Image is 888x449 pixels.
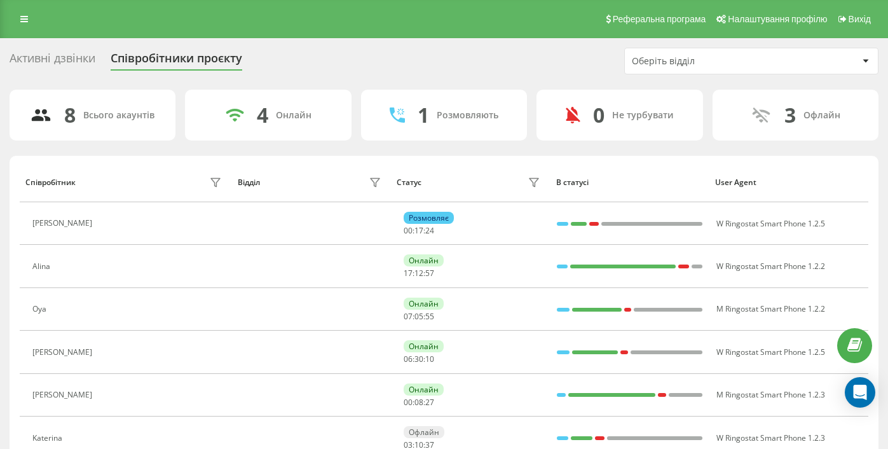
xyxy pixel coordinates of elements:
div: Katerina [32,434,65,443]
div: Онлайн [404,383,444,396]
div: 0 [593,103,605,127]
div: 8 [64,103,76,127]
span: Вихід [849,14,871,24]
span: M Ringostat Smart Phone 1.2.2 [716,303,825,314]
span: W Ringostat Smart Phone 1.2.5 [716,218,825,229]
div: Не турбувати [612,110,674,121]
div: Офлайн [803,110,840,121]
span: 24 [425,225,434,236]
span: 17 [404,268,413,279]
div: Співробітник [25,178,76,187]
span: M Ringostat Smart Phone 1.2.3 [716,389,825,400]
div: Oya [32,305,50,314]
div: Open Intercom Messenger [845,377,875,408]
div: : : [404,312,434,321]
span: W Ringostat Smart Phone 1.2.2 [716,261,825,272]
div: [PERSON_NAME] [32,219,95,228]
div: : : [404,269,434,278]
span: Налаштування профілю [728,14,827,24]
span: 08 [414,397,423,408]
div: Співробітники проєкту [111,52,242,71]
div: Розмовляє [404,212,454,224]
span: 00 [404,397,413,408]
span: Реферальна програма [613,14,706,24]
div: Відділ [238,178,260,187]
span: 10 [425,354,434,364]
div: 3 [784,103,796,127]
div: : : [404,398,434,407]
span: 30 [414,354,423,364]
div: Онлайн [404,298,444,310]
span: 05 [414,311,423,322]
div: Статус [397,178,421,187]
div: Активні дзвінки [10,52,95,71]
span: 55 [425,311,434,322]
div: Розмовляють [437,110,498,121]
div: Офлайн [404,426,444,438]
div: : : [404,355,434,364]
span: 17 [414,225,423,236]
div: В статусі [556,178,703,187]
span: 12 [414,268,423,279]
span: W Ringostat Smart Phone 1.2.3 [716,432,825,443]
div: Всього акаунтів [83,110,154,121]
div: Онлайн [404,340,444,352]
div: Alina [32,262,53,271]
div: Оберіть відділ [632,56,784,67]
span: 00 [404,225,413,236]
span: W Ringostat Smart Phone 1.2.5 [716,347,825,357]
span: 57 [425,268,434,279]
span: 07 [404,311,413,322]
div: [PERSON_NAME] [32,348,95,357]
span: 27 [425,397,434,408]
div: : : [404,226,434,235]
div: 4 [257,103,268,127]
div: Онлайн [276,110,311,121]
div: User Agent [715,178,862,187]
div: [PERSON_NAME] [32,390,95,399]
div: 1 [418,103,429,127]
div: Онлайн [404,254,444,266]
span: 06 [404,354,413,364]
